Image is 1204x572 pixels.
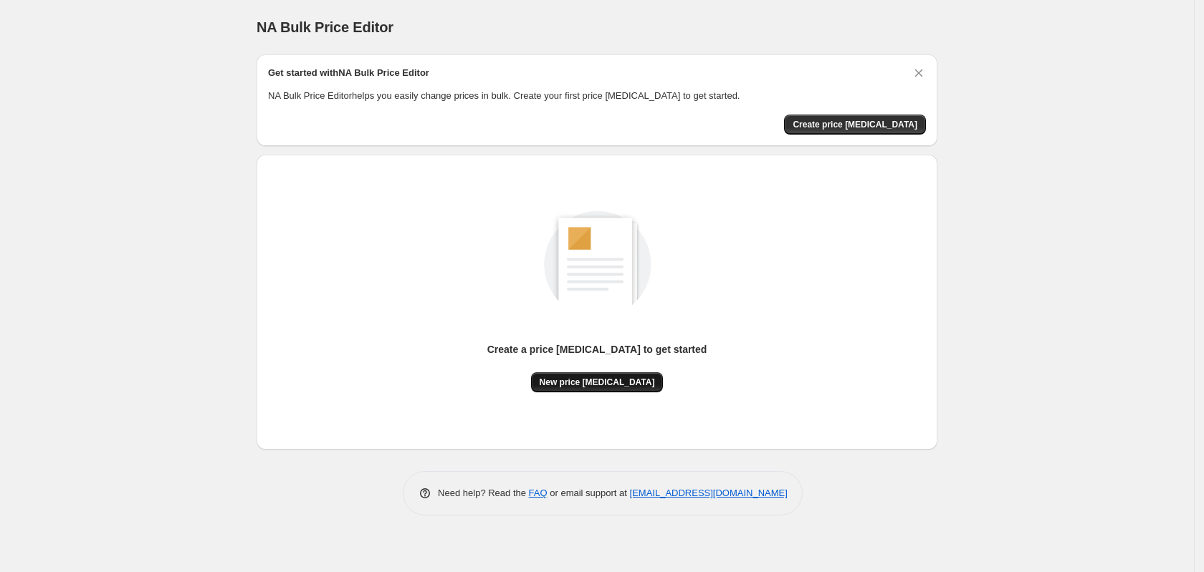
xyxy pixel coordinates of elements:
span: NA Bulk Price Editor [257,19,393,35]
button: Dismiss card [912,66,926,80]
span: Create price [MEDICAL_DATA] [793,119,917,130]
span: or email support at [548,488,630,498]
a: [EMAIL_ADDRESS][DOMAIN_NAME] [630,488,788,498]
p: NA Bulk Price Editor helps you easily change prices in bulk. Create your first price [MEDICAL_DAT... [268,89,926,103]
button: Create price change job [784,115,926,135]
span: Need help? Read the [438,488,529,498]
p: Create a price [MEDICAL_DATA] to get started [487,342,707,357]
h2: Get started with NA Bulk Price Editor [268,66,429,80]
span: New price [MEDICAL_DATA] [540,377,655,388]
button: New price [MEDICAL_DATA] [531,372,664,392]
a: FAQ [529,488,548,498]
